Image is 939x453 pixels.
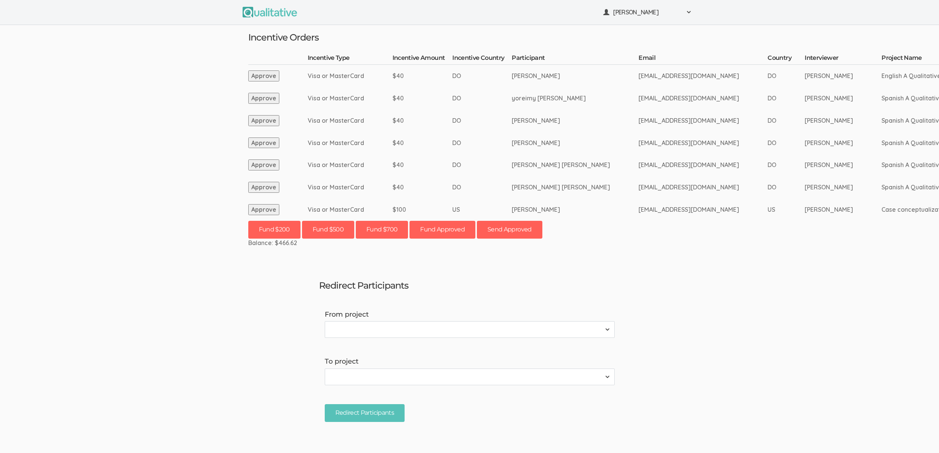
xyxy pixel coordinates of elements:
[248,115,279,126] button: Approve
[308,132,392,154] td: Visa or MasterCard
[805,154,881,176] td: [PERSON_NAME]
[512,87,638,109] td: yoreimy [PERSON_NAME]
[512,198,638,221] td: [PERSON_NAME]
[248,204,279,215] button: Approve
[598,4,697,21] button: [PERSON_NAME]
[613,8,681,17] span: [PERSON_NAME]
[638,154,768,176] td: [EMAIL_ADDRESS][DOMAIN_NAME]
[392,87,453,109] td: $40
[638,87,768,109] td: [EMAIL_ADDRESS][DOMAIN_NAME]
[248,221,301,239] button: Fund $200
[638,198,768,221] td: [EMAIL_ADDRESS][DOMAIN_NAME]
[805,65,881,87] td: [PERSON_NAME]
[477,221,542,239] button: Send Approved
[768,87,805,109] td: DO
[392,65,453,87] td: $40
[901,417,939,453] iframe: Chat Widget
[805,176,881,198] td: [PERSON_NAME]
[512,154,638,176] td: [PERSON_NAME] [PERSON_NAME]
[512,109,638,132] td: [PERSON_NAME]
[319,281,620,291] h3: Redirect Participants
[805,198,881,221] td: [PERSON_NAME]
[302,221,354,239] button: Fund $500
[452,87,512,109] td: DO
[248,159,279,170] button: Approve
[638,176,768,198] td: [EMAIL_ADDRESS][DOMAIN_NAME]
[512,132,638,154] td: [PERSON_NAME]
[308,109,392,132] td: Visa or MasterCard
[452,132,512,154] td: DO
[308,176,392,198] td: Visa or MasterCard
[805,109,881,132] td: [PERSON_NAME]
[638,54,768,64] th: Email
[308,65,392,87] td: Visa or MasterCard
[768,54,805,64] th: Country
[248,182,279,193] button: Approve
[452,109,512,132] td: DO
[452,176,512,198] td: DO
[805,87,881,109] td: [PERSON_NAME]
[392,198,453,221] td: $100
[638,65,768,87] td: [EMAIL_ADDRESS][DOMAIN_NAME]
[248,239,691,247] div: Balance: $466.62
[512,54,638,64] th: Participant
[308,198,392,221] td: Visa or MasterCard
[325,404,405,422] input: Redirect Participants
[308,154,392,176] td: Visa or MasterCard
[325,357,615,367] label: To project
[805,54,881,64] th: Interviewer
[392,176,453,198] td: $40
[768,176,805,198] td: DO
[392,54,453,64] th: Incentive Amount
[248,33,691,42] h3: Incentive Orders
[392,132,453,154] td: $40
[768,65,805,87] td: DO
[768,154,805,176] td: DO
[308,87,392,109] td: Visa or MasterCard
[452,154,512,176] td: DO
[638,109,768,132] td: [EMAIL_ADDRESS][DOMAIN_NAME]
[768,132,805,154] td: DO
[248,70,279,81] button: Approve
[248,93,279,104] button: Approve
[325,310,615,320] label: From project
[638,132,768,154] td: [EMAIL_ADDRESS][DOMAIN_NAME]
[392,109,453,132] td: $40
[768,198,805,221] td: US
[768,109,805,132] td: DO
[410,221,475,239] button: Fund Approved
[805,132,881,154] td: [PERSON_NAME]
[512,65,638,87] td: [PERSON_NAME]
[356,221,408,239] button: Fund $700
[392,154,453,176] td: $40
[452,54,512,64] th: Incentive Country
[308,54,392,64] th: Incentive Type
[243,7,297,17] img: Qualitative
[248,137,279,148] button: Approve
[452,198,512,221] td: US
[512,176,638,198] td: [PERSON_NAME] [PERSON_NAME]
[452,65,512,87] td: DO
